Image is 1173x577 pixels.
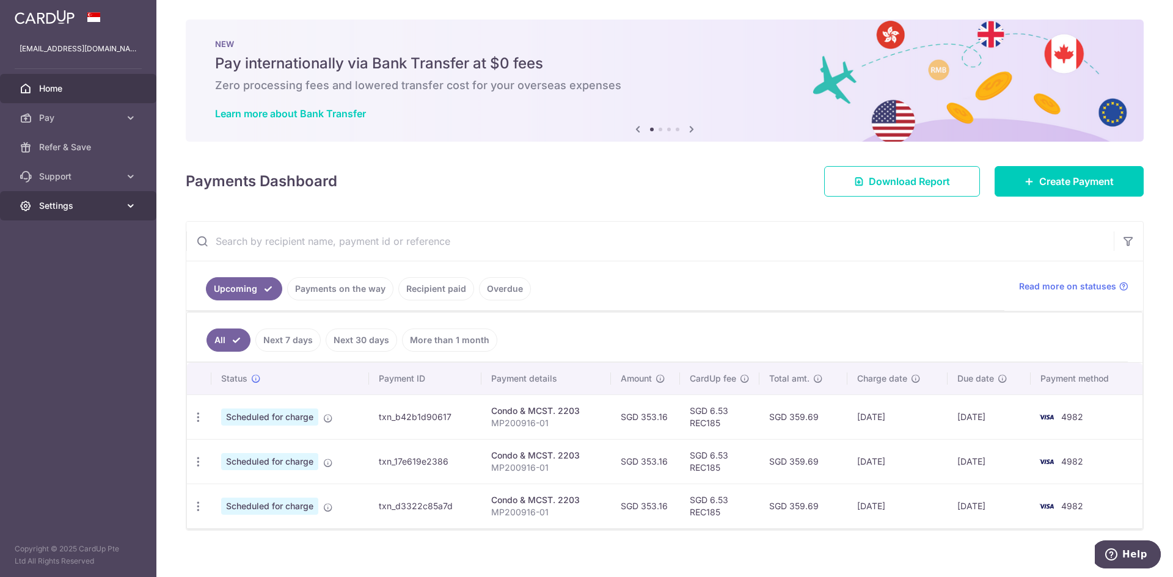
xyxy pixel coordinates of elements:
a: Recipient paid [398,277,474,300]
td: SGD 359.69 [759,439,847,484]
img: Bank Card [1034,410,1059,424]
span: Total amt. [769,372,809,385]
div: Condo & MCST. 2203 [491,449,601,462]
div: Condo & MCST. 2203 [491,405,601,417]
th: Payment ID [369,363,481,394]
span: Refer & Save [39,141,120,153]
img: CardUp [15,10,75,24]
img: Bank transfer banner [186,20,1144,142]
td: txn_17e619e2386 [369,439,481,484]
a: Upcoming [206,277,282,300]
iframe: Opens a widget where you can find more information [1095,540,1161,571]
td: [DATE] [847,394,947,439]
h6: Zero processing fees and lowered transfer cost for your overseas expenses [215,78,1114,93]
td: SGD 353.16 [611,439,680,484]
span: Help [27,9,53,20]
span: Charge date [857,372,907,385]
a: More than 1 month [402,328,497,352]
td: [DATE] [948,484,1031,528]
span: 4982 [1061,456,1083,466]
img: Bank Card [1034,454,1059,469]
p: MP200916-01 [491,417,601,429]
span: 4982 [1061,412,1083,422]
img: Bank Card [1034,499,1059,513]
td: [DATE] [847,484,947,528]
span: Status [221,372,247,385]
a: Download Report [824,166,980,197]
a: Read more on statuses [1019,280,1128,292]
a: Learn more about Bank Transfer [215,107,366,120]
th: Payment method [1031,363,1142,394]
a: Create Payment [995,166,1144,197]
td: [DATE] [948,439,1031,484]
td: SGD 359.69 [759,394,847,439]
span: Scheduled for charge [221,408,318,426]
td: SGD 6.53 REC185 [680,484,759,528]
span: Scheduled for charge [221,453,318,470]
td: txn_b42b1d90617 [369,394,481,439]
td: SGD 6.53 REC185 [680,439,759,484]
p: NEW [215,39,1114,49]
h4: Payments Dashboard [186,170,337,192]
span: Amount [621,372,652,385]
span: Support [39,170,120,183]
a: Payments on the way [287,277,393,300]
a: Overdue [479,277,531,300]
span: Read more on statuses [1019,280,1116,292]
span: Settings [39,200,120,212]
a: All [206,328,250,352]
span: Home [39,82,120,95]
td: SGD 359.69 [759,484,847,528]
span: Due date [957,372,994,385]
p: [EMAIL_ADDRESS][DOMAIN_NAME] [20,43,137,55]
span: CardUp fee [690,372,736,385]
td: txn_d3322c85a7d [369,484,481,528]
div: Condo & MCST. 2203 [491,494,601,506]
th: Payment details [481,363,611,394]
td: SGD 353.16 [611,394,680,439]
p: MP200916-01 [491,506,601,518]
td: [DATE] [847,439,947,484]
span: Scheduled for charge [221,498,318,515]
a: Next 7 days [255,328,321,352]
span: Download Report [869,174,950,189]
input: Search by recipient name, payment id or reference [186,222,1114,261]
span: Pay [39,112,120,124]
td: [DATE] [948,394,1031,439]
p: MP200916-01 [491,462,601,474]
a: Next 30 days [326,328,397,352]
h5: Pay internationally via Bank Transfer at $0 fees [215,54,1114,73]
span: 4982 [1061,501,1083,511]
td: SGD 353.16 [611,484,680,528]
span: Create Payment [1039,174,1114,189]
td: SGD 6.53 REC185 [680,394,759,439]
